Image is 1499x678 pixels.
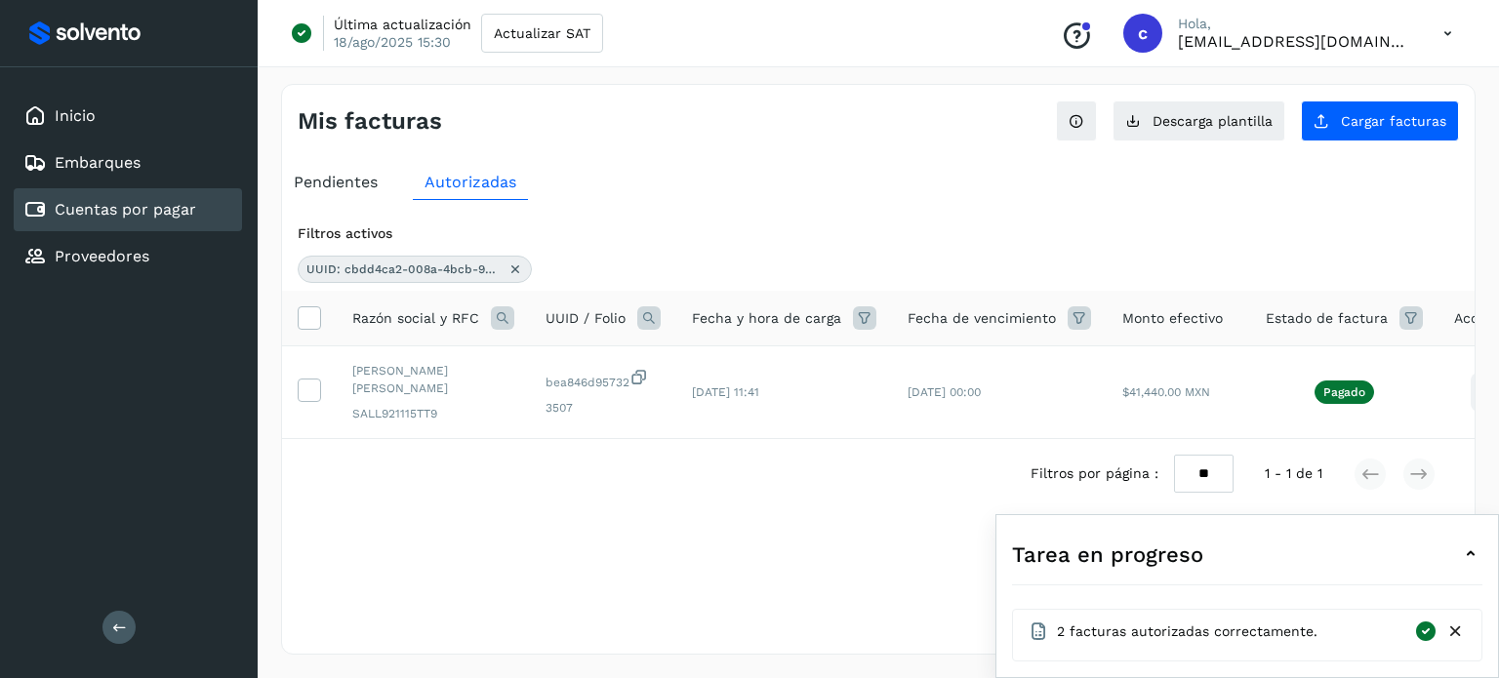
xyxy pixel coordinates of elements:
[692,385,759,399] span: [DATE] 11:41
[1153,114,1273,128] span: Descarga plantilla
[1057,621,1317,642] span: 2 facturas autorizadas correctamente.
[546,399,661,417] span: 3507
[692,308,841,329] span: Fecha y hora de carga
[1301,100,1459,141] button: Cargar facturas
[55,200,196,219] a: Cuentas por pagar
[306,260,502,278] span: UUID: cbdd4ca2-008a-4bcb-99f4-bea846d95732
[1113,100,1285,141] button: Descarga plantilla
[14,235,242,278] div: Proveedores
[1266,308,1388,329] span: Estado de factura
[352,308,479,329] span: Razón social y RFC
[334,16,471,33] p: Última actualización
[55,247,149,265] a: Proveedores
[14,95,242,138] div: Inicio
[1323,385,1365,399] p: Pagado
[334,33,451,51] p: 18/ago/2025 15:30
[494,26,590,40] span: Actualizar SAT
[55,106,96,125] a: Inicio
[14,141,242,184] div: Embarques
[1178,16,1412,32] p: Hola,
[1012,531,1482,578] div: Tarea en progreso
[908,308,1056,329] span: Fecha de vencimiento
[546,368,661,391] span: bea846d95732
[352,405,514,422] span: SALL921115TT9
[352,362,514,397] span: [PERSON_NAME] [PERSON_NAME]
[14,188,242,231] div: Cuentas por pagar
[1341,114,1446,128] span: Cargar facturas
[298,256,532,283] div: UUID: cbdd4ca2-008a-4bcb-99f4-bea846d95732
[1012,538,1203,571] span: Tarea en progreso
[55,153,141,172] a: Embarques
[1122,385,1210,399] span: $41,440.00 MXN
[298,107,442,136] h4: Mis facturas
[425,173,516,191] span: Autorizadas
[1265,463,1322,484] span: 1 - 1 de 1
[298,223,1459,244] div: Filtros activos
[1178,32,1412,51] p: cxp1@53cargo.com
[1122,308,1223,329] span: Monto efectivo
[908,385,981,399] span: [DATE] 00:00
[1031,463,1158,484] span: Filtros por página :
[546,308,626,329] span: UUID / Folio
[481,14,603,53] button: Actualizar SAT
[294,173,378,191] span: Pendientes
